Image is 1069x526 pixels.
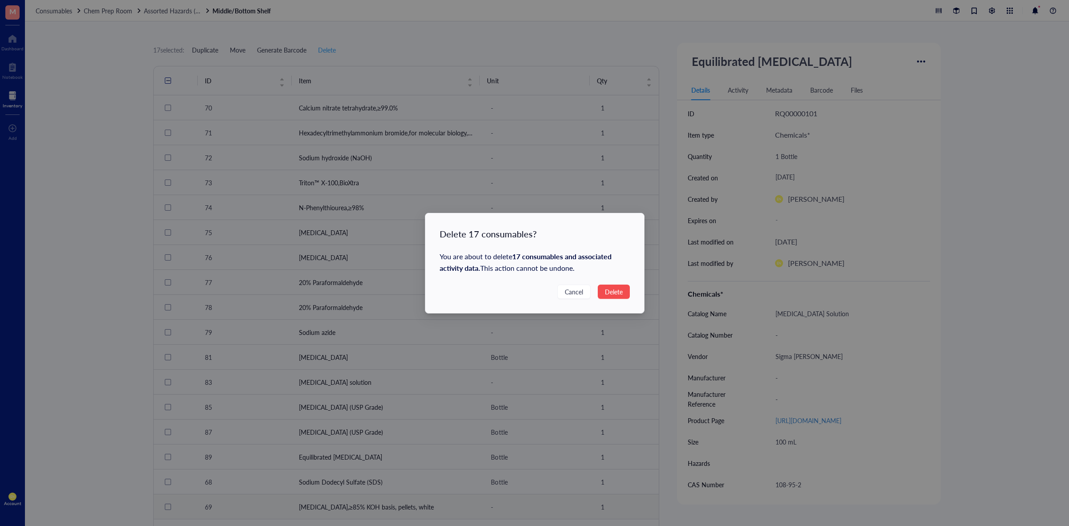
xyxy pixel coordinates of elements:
[440,251,630,274] div: You are about to delete This action cannot be undone.
[604,287,622,297] span: Delete
[440,228,630,240] div: Delete 17 consumables?
[564,287,583,297] span: Cancel
[557,285,590,299] button: Cancel
[440,251,612,273] strong: 17 consumables and associated activity data .
[597,285,629,299] button: Delete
